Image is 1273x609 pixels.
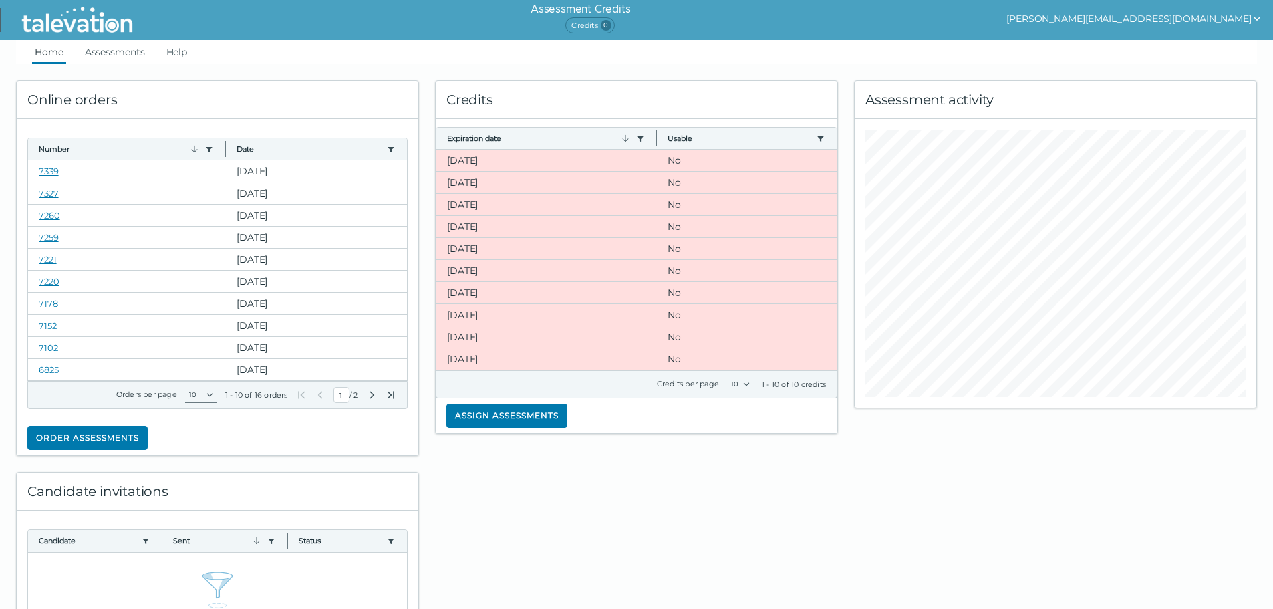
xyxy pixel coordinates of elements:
clr-dg-cell: [DATE] [226,182,407,204]
button: First Page [296,390,307,400]
clr-dg-cell: [DATE] [436,304,657,326]
a: 7327 [39,188,59,199]
a: 7152 [39,320,57,331]
clr-dg-cell: [DATE] [436,150,657,171]
clr-dg-cell: [DATE] [436,172,657,193]
clr-dg-cell: [DATE] [436,348,657,370]
clr-dg-cell: [DATE] [226,205,407,226]
a: 7339 [39,166,59,176]
a: 7260 [39,210,60,221]
button: Number [39,144,200,154]
button: Sent [173,535,261,546]
button: Usable [668,133,811,144]
clr-dg-cell: [DATE] [436,238,657,259]
clr-dg-cell: [DATE] [436,260,657,281]
a: Help [164,40,190,64]
clr-dg-cell: [DATE] [436,194,657,215]
div: Assessment activity [855,81,1256,119]
button: Date [237,144,382,154]
span: 0 [601,20,611,31]
button: Previous Page [315,390,325,400]
clr-dg-cell: No [657,194,837,215]
clr-dg-cell: [DATE] [226,160,407,182]
a: 7178 [39,298,58,309]
span: Total Pages [352,390,359,400]
clr-dg-cell: [DATE] [226,249,407,270]
clr-dg-cell: No [657,216,837,237]
button: Column resize handle [283,526,292,555]
clr-dg-cell: No [657,348,837,370]
button: Assign assessments [446,404,567,428]
clr-dg-cell: [DATE] [226,227,407,248]
clr-dg-cell: [DATE] [436,282,657,303]
label: Orders per page [116,390,177,399]
clr-dg-cell: [DATE] [226,337,407,358]
button: Column resize handle [221,134,230,163]
button: Status [299,535,382,546]
a: Assessments [82,40,148,64]
a: 7220 [39,276,59,287]
a: 6825 [39,364,59,375]
clr-dg-cell: No [657,150,837,171]
clr-dg-cell: No [657,260,837,281]
button: Column resize handle [158,526,166,555]
clr-dg-cell: [DATE] [226,359,407,380]
clr-dg-cell: [DATE] [436,326,657,348]
span: Credits [565,17,614,33]
div: / [296,387,396,403]
div: 1 - 10 of 16 orders [225,390,288,400]
button: Next Page [367,390,378,400]
clr-dg-cell: No [657,238,837,259]
button: Expiration date [447,133,631,144]
a: 7259 [39,232,59,243]
label: Credits per page [657,379,719,388]
clr-dg-cell: No [657,172,837,193]
clr-dg-cell: [DATE] [226,293,407,314]
div: Credits [436,81,837,119]
a: 7102 [39,342,58,353]
div: Online orders [17,81,418,119]
button: show user actions [1006,11,1262,27]
a: 7221 [39,254,57,265]
clr-dg-cell: [DATE] [226,271,407,292]
div: Candidate invitations [17,473,418,511]
button: Column resize handle [652,124,661,152]
button: Candidate [39,535,136,546]
clr-dg-cell: No [657,282,837,303]
div: 1 - 10 of 10 credits [762,379,826,390]
a: Home [32,40,66,64]
clr-dg-cell: [DATE] [436,216,657,237]
clr-dg-cell: No [657,304,837,326]
clr-dg-cell: [DATE] [226,315,407,336]
h6: Assessment Credits [531,1,630,17]
button: Last Page [386,390,396,400]
button: Order assessments [27,426,148,450]
img: Talevation_Logo_Transparent_white.png [16,3,138,37]
input: Current Page [333,387,349,403]
clr-dg-cell: No [657,326,837,348]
